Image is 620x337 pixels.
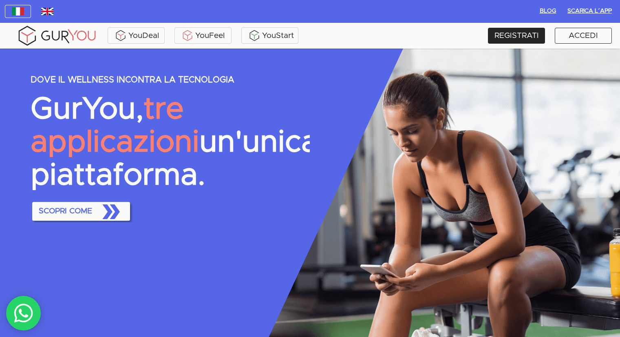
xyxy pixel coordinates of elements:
[31,75,310,85] p: DOVE IL WELLNESS INCONTRA LA TECNOLOGIA
[248,29,260,42] img: BxzlDwAAAAABJRU5ErkJggg==
[115,29,127,42] img: ALVAdSatItgsAAAAAElFTkSuQmCC
[564,5,615,18] button: Scarica l´App
[12,7,24,16] img: italy.83948c3f.jpg
[174,27,232,44] a: YouFeel
[110,29,163,42] div: YouDeal
[535,5,561,18] button: BLOG
[31,93,310,192] p: GurYou, un'unica piattaforma.
[538,6,558,16] span: BLOG
[41,8,53,15] img: wDv7cRK3VHVvwAAACV0RVh0ZGF0ZTpjcmVhdGUAMjAxOC0wMy0yNVQwMToxNzoxMiswMDowMGv4vjwAAAAldEVYdGRhdGU6bW...
[31,200,132,222] a: SCOPRI COME
[32,202,130,221] button: SCOPRI COME
[241,27,298,44] a: YouStart
[555,28,612,44] a: ACCEDI
[567,6,612,16] span: Scarica l´App
[243,29,296,42] div: YouStart
[35,198,127,224] span: SCOPRI COME
[177,29,229,42] div: YouFeel
[13,303,34,324] img: whatsAppIcon.04b8739f.svg
[16,24,98,47] img: gyLogo01.5aaa2cff.png
[488,28,545,44] a: REGISTRATI
[108,27,165,44] a: YouDeal
[181,29,194,42] img: KDuXBJLpDstiOJIlCPq11sr8c6VfEN1ke5YIAoPlCPqmrDPlQeIQgHlNqkP7FCiAKJQRHlC7RCaiHTHAlEEQLmFuo+mIt2xQB...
